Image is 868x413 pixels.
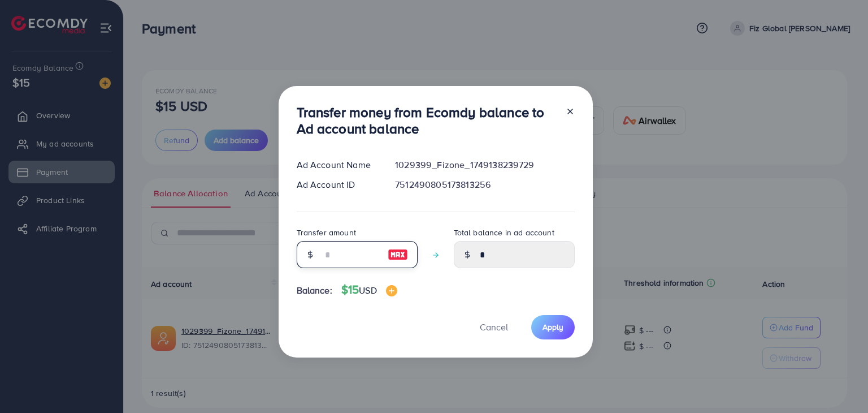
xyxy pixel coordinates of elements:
[386,178,583,191] div: 7512490805173813256
[359,284,376,296] span: USD
[297,104,557,137] h3: Transfer money from Ecomdy balance to Ad account balance
[297,284,332,297] span: Balance:
[454,227,554,238] label: Total balance in ad account
[466,315,522,339] button: Cancel
[288,178,387,191] div: Ad Account ID
[542,321,563,333] span: Apply
[388,248,408,261] img: image
[288,158,387,171] div: Ad Account Name
[386,285,397,296] img: image
[341,283,397,297] h4: $15
[386,158,583,171] div: 1029399_Fizone_1749138239729
[820,362,860,405] iframe: Chat
[297,227,356,238] label: Transfer amount
[480,321,508,333] span: Cancel
[531,315,575,339] button: Apply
